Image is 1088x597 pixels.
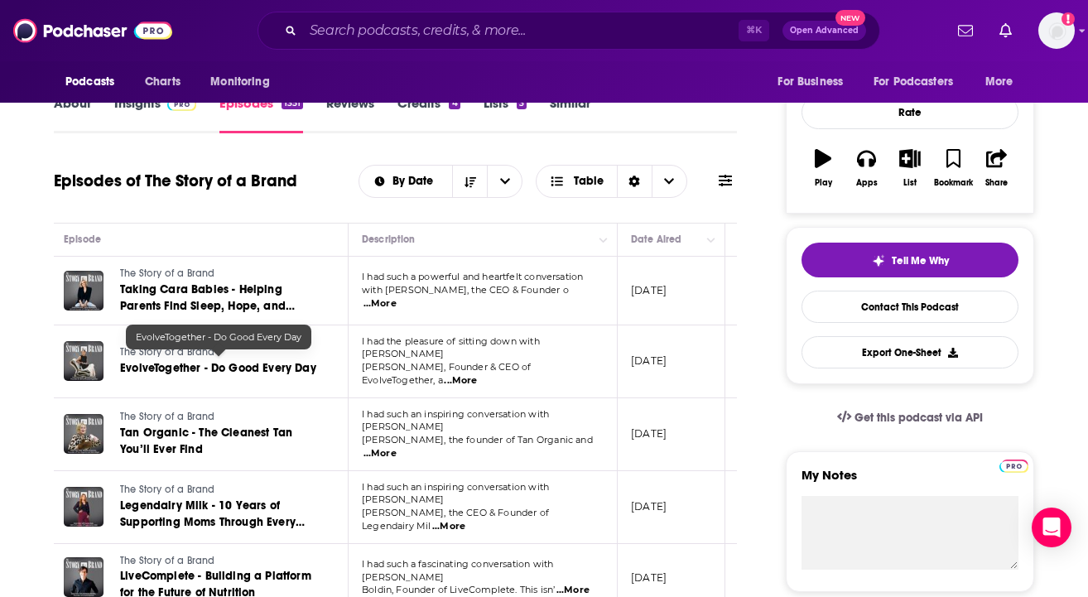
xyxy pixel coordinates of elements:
[872,254,885,267] img: tell me why sparkle
[120,267,319,282] a: The Story of a Brand
[363,447,397,460] span: ...More
[999,457,1028,473] a: Pro website
[777,70,843,94] span: For Business
[362,284,569,296] span: with [PERSON_NAME], the CEO & Founder o
[449,98,460,109] div: 4
[1062,12,1075,26] svg: Add a profile image
[392,176,439,187] span: By Date
[120,411,214,422] span: The Story of a Brand
[536,165,687,198] button: Choose View
[363,297,397,311] span: ...More
[999,460,1028,473] img: Podchaser Pro
[397,95,460,133] a: Credits4
[766,66,864,98] button: open menu
[362,558,553,583] span: I had such a fascinating conversation with [PERSON_NAME]
[1032,508,1071,547] div: Open Intercom Messenger
[120,426,292,456] span: Tan Organic - The Cleanest Tan You’ll Ever Find
[362,507,549,532] span: [PERSON_NAME], the CEO & Founder of Legendairy Mil
[303,17,739,44] input: Search podcasts, credits, & more...
[574,176,604,187] span: Table
[120,483,319,498] a: The Story of a Brand
[487,166,522,197] button: open menu
[326,95,374,133] a: Reviews
[824,397,996,438] a: Get this podcast via API
[362,361,531,386] span: [PERSON_NAME], Founder & CEO of EvolveTogether, a
[362,271,583,282] span: I had such a powerful and heartfelt conversation
[985,70,1013,94] span: More
[54,171,297,191] h1: Episodes of The Story of a Brand
[1038,12,1075,49] img: User Profile
[631,229,681,249] div: Date Aired
[802,243,1018,277] button: tell me why sparkleTell Me Why
[802,138,845,198] button: Play
[444,374,477,388] span: ...More
[210,70,269,94] span: Monitoring
[845,138,888,198] button: Apps
[594,230,614,250] button: Column Actions
[835,10,865,26] span: New
[120,498,319,531] a: Legendairy Milk - 10 Years of Supporting Moms Through Every Stage
[13,15,172,46] img: Podchaser - Follow, Share and Rate Podcasts
[985,178,1008,188] div: Share
[631,426,667,441] p: [DATE]
[802,291,1018,323] a: Contact This Podcast
[802,336,1018,368] button: Export One-Sheet
[932,138,975,198] button: Bookmark
[199,66,291,98] button: open menu
[701,230,721,250] button: Column Actions
[120,498,305,546] span: Legendairy Milk - 10 Years of Supporting Moms Through Every Stage
[362,229,415,249] div: Description
[739,20,769,41] span: ⌘ K
[993,17,1018,45] a: Show notifications dropdown
[617,166,652,197] div: Sort Direction
[136,331,301,343] span: EvolveTogether - Do Good Every Day
[782,21,866,41] button: Open AdvancedNew
[975,138,1018,198] button: Share
[802,95,1018,129] div: Rate
[362,408,549,433] span: I had such an inspiring conversation with [PERSON_NAME]
[120,425,319,458] a: Tan Organic - The Cleanest Tan You’ll Ever Find
[258,12,880,50] div: Search podcasts, credits, & more...
[484,95,527,133] a: Lists3
[1038,12,1075,49] button: Show profile menu
[120,346,214,358] span: The Story of a Brand
[359,176,453,187] button: open menu
[452,166,487,197] button: Sort Direction
[120,361,316,375] span: EvolveTogether - Do Good Every Day
[855,411,983,425] span: Get this podcast via API
[631,499,667,513] p: [DATE]
[631,283,667,297] p: [DATE]
[54,95,91,133] a: About
[432,520,465,533] span: ...More
[120,360,317,377] a: EvolveTogether - Do Good Every Day
[556,584,590,597] span: ...More
[550,95,590,133] a: Similar
[167,98,196,111] img: Podchaser Pro
[1038,12,1075,49] span: Logged in as autumncomm
[120,282,295,330] span: Taking Cara Babies - Helping Parents Find Sleep, Hope, and Confidence
[362,335,540,360] span: I had the pleasure of sitting down with [PERSON_NAME]
[120,484,214,495] span: The Story of a Brand
[815,178,832,188] div: Play
[856,178,878,188] div: Apps
[362,434,593,445] span: [PERSON_NAME], the founder of Tan Organic and
[974,66,1034,98] button: open menu
[54,66,136,98] button: open menu
[282,98,303,109] div: 1351
[362,584,555,595] span: Boldin, Founder of LiveComplete. This isn’
[134,66,190,98] a: Charts
[802,467,1018,496] label: My Notes
[874,70,953,94] span: For Podcasters
[362,481,549,506] span: I had such an inspiring conversation with [PERSON_NAME]
[934,178,973,188] div: Bookmark
[903,178,917,188] div: List
[888,138,932,198] button: List
[790,26,859,35] span: Open Advanced
[517,98,527,109] div: 3
[120,554,319,569] a: The Story of a Brand
[114,95,196,133] a: InsightsPodchaser Pro
[120,267,214,279] span: The Story of a Brand
[120,410,319,425] a: The Story of a Brand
